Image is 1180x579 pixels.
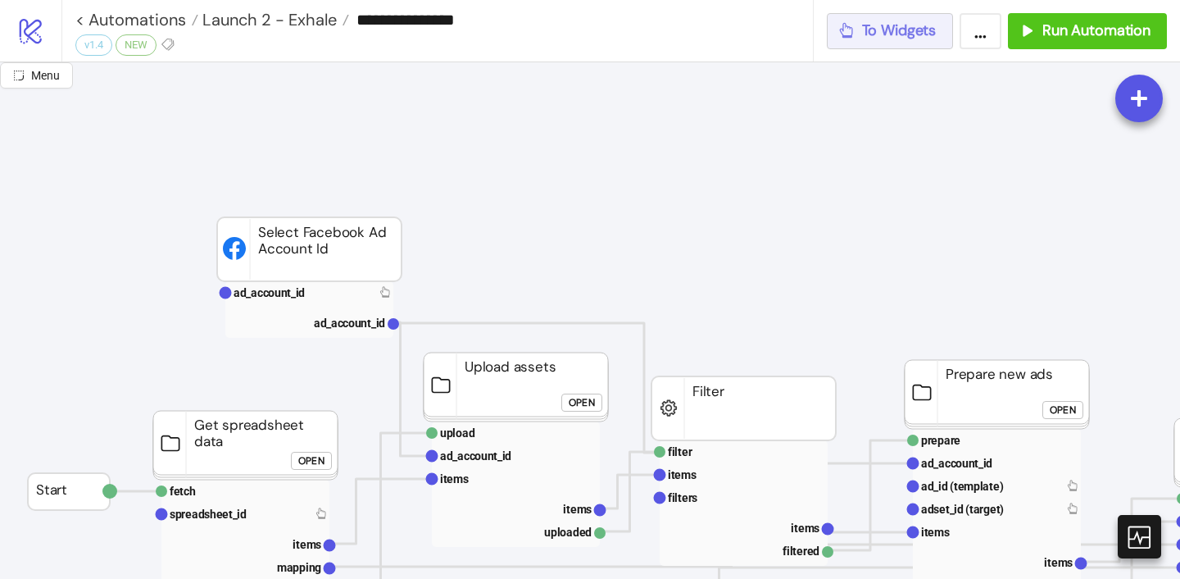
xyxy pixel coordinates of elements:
[791,522,819,535] text: items
[198,11,349,28] a: Launch 2 - Exhale
[1044,556,1073,569] text: items
[170,485,196,498] text: fetch
[921,480,1004,493] text: ad_id (template)
[75,11,198,28] a: < Automations
[440,472,469,486] text: items
[1008,13,1167,49] button: Run Automation
[277,561,321,574] text: mapping
[921,503,1004,516] text: adset_id (target)
[116,34,157,56] div: NEW
[862,21,937,40] span: To Widgets
[440,449,511,463] text: ad_account_id
[293,538,321,551] text: items
[31,69,60,82] span: Menu
[440,426,475,440] text: upload
[561,394,602,412] button: Open
[234,286,305,299] text: ad_account_id
[921,434,960,447] text: prepare
[960,13,1001,49] button: ...
[569,394,595,413] div: Open
[13,70,25,81] span: radius-bottomright
[298,452,324,471] div: Open
[1050,401,1076,420] div: Open
[668,491,697,504] text: filters
[921,526,950,539] text: items
[563,503,592,516] text: items
[1042,401,1083,419] button: Open
[1042,21,1150,40] span: Run Automation
[198,9,337,30] span: Launch 2 - Exhale
[291,452,332,470] button: Open
[668,468,697,481] text: items
[827,13,954,49] button: To Widgets
[921,457,992,470] text: ad_account_id
[170,508,247,521] text: spreadsheet_id
[75,34,112,56] div: v1.4
[314,317,385,330] text: ad_account_id
[668,445,692,458] text: filter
